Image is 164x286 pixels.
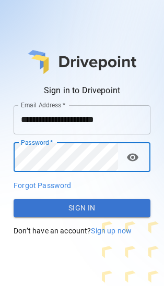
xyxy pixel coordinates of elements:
[14,84,150,97] p: Sign in to Drivepoint
[21,138,53,147] label: Password
[14,199,150,218] button: Sign In
[28,50,136,74] img: main logo
[14,226,150,236] p: Don’t have an account?
[126,151,139,164] span: visibility
[21,101,65,109] label: Email Address
[14,181,71,190] span: Forgot Password
[91,227,132,235] span: Sign up now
